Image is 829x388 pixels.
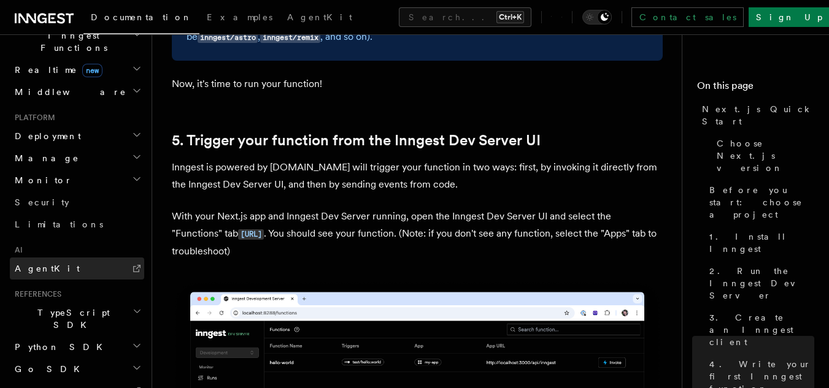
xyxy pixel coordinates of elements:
span: Python SDK [10,341,110,353]
span: Deployment [10,130,81,142]
a: Documentation [83,4,199,34]
span: Examples [207,12,272,22]
span: References [10,289,61,299]
button: Monitor [10,169,144,191]
span: Before you start: choose a project [709,184,814,221]
span: Choose Next.js version [717,137,814,174]
a: Security [10,191,144,213]
span: TypeScript SDK [10,306,133,331]
span: Next.js Quick Start [702,103,814,127]
kbd: Ctrl+K [496,11,524,23]
span: Limitations [15,219,103,229]
span: AI [10,245,23,255]
button: TypeScript SDK [10,302,144,336]
button: Manage [10,147,144,169]
button: Inngest Functions [10,25,144,59]
a: 2. Run the Inngest Dev Server [704,260,814,306]
a: AgentKit [10,257,144,280]
button: Realtimenew [10,59,144,81]
span: Middleware [10,86,126,98]
span: Go SDK [10,363,87,375]
button: Go SDK [10,358,144,380]
code: inngest/remix [260,32,320,43]
span: 3. Create an Inngest client [709,311,814,348]
a: Examples [199,4,280,33]
button: Middleware [10,81,144,103]
span: Monitor [10,174,72,186]
a: AgentKit [280,4,360,33]
button: Toggle dark mode [582,10,612,25]
h4: On this page [697,78,814,98]
button: Python SDK [10,336,144,358]
a: Next.js Quick Start [697,98,814,132]
span: Security [15,197,69,207]
a: Before you start: choose a project [704,179,814,226]
span: 2. Run the Inngest Dev Server [709,265,814,302]
span: new [82,64,102,77]
code: inngest/astro [198,32,258,43]
span: AgentKit [287,12,352,22]
button: Deployment [10,125,144,147]
p: With your Next.js app and Inngest Dev Server running, open the Inngest Dev Server UI and select t... [172,208,663,260]
span: Inngest Functions [10,29,133,54]
a: [URL] [238,227,264,239]
span: Realtime [10,64,102,76]
a: 1. Install Inngest [704,226,814,260]
span: 1. Install Inngest [709,230,814,255]
p: Inngest is powered by [DOMAIN_NAME] will trigger your function in two ways: first, by invoking it... [172,159,663,193]
p: Now, it's time to run your function! [172,75,663,93]
span: Manage [10,152,79,164]
span: Platform [10,113,55,123]
code: [URL] [238,229,264,240]
button: Search...Ctrl+K [399,7,531,27]
a: 3. Create an Inngest client [704,306,814,353]
a: 5. Trigger your function from the Inngest Dev Server UI [172,132,541,149]
span: AgentKit [15,264,80,273]
a: Limitations [10,213,144,235]
a: Choose Next.js version [712,132,814,179]
span: Documentation [91,12,192,22]
a: Contact sales [631,7,744,27]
